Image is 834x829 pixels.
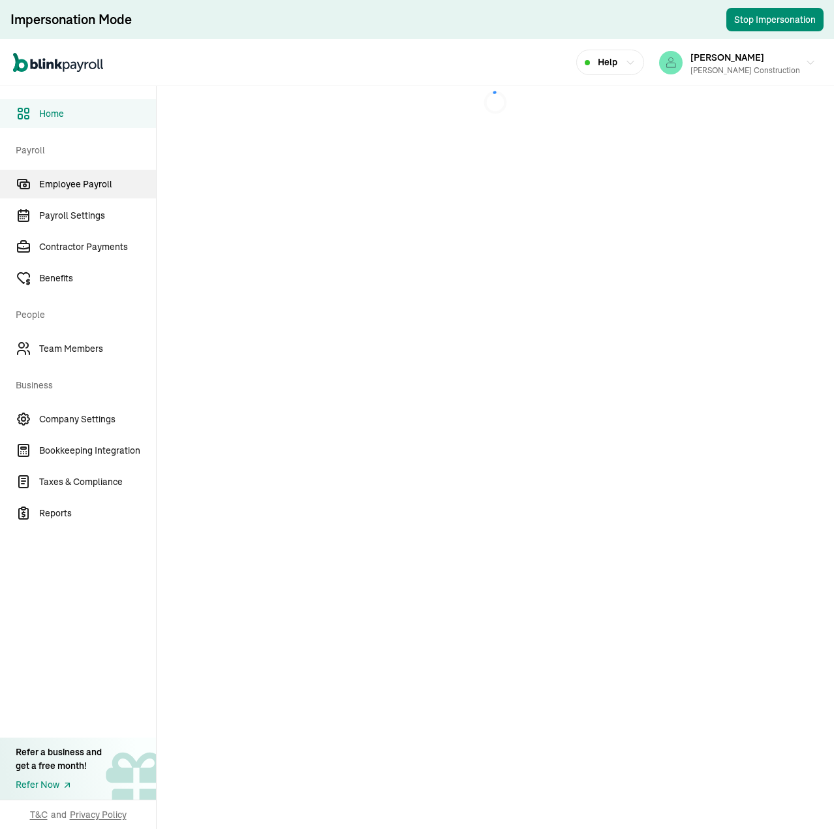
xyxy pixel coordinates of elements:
span: Company Settings [39,413,156,426]
span: Taxes & Compliance [39,475,156,489]
span: Business [16,366,148,402]
button: Stop Impersonation [726,8,824,31]
a: Refer Now [16,778,102,792]
span: Employee Payroll [39,178,156,191]
span: Contractor Payments [39,240,156,254]
nav: Global [13,44,103,82]
span: Team Members [39,342,156,356]
span: Payroll Settings [39,209,156,223]
iframe: Chat Widget [617,688,834,829]
span: T&C [30,808,48,821]
span: Bookkeeping Integration [39,444,156,458]
div: Impersonation Mode [10,10,132,29]
div: Refer a business and get a free month! [16,745,102,773]
span: Help [598,55,617,69]
span: Privacy Policy [70,808,127,821]
span: Home [39,107,156,121]
span: People [16,295,148,332]
span: Payroll [16,131,148,167]
button: Help [576,50,644,75]
span: Benefits [39,272,156,285]
span: Reports [39,507,156,520]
